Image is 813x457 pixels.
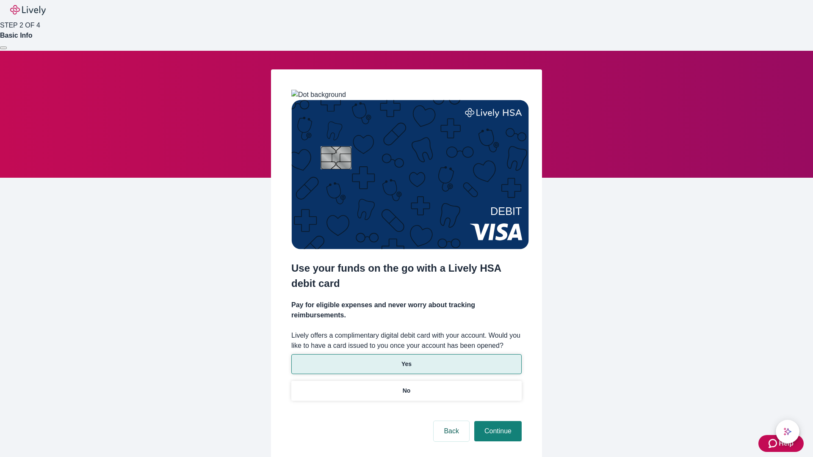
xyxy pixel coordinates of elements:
[758,435,804,452] button: Zendesk support iconHelp
[474,421,522,441] button: Continue
[434,421,469,441] button: Back
[783,427,792,436] svg: Lively AI Assistant
[401,360,412,369] p: Yes
[291,354,522,374] button: Yes
[291,261,522,291] h2: Use your funds on the go with a Lively HSA debit card
[291,330,522,351] label: Lively offers a complimentary digital debit card with your account. Would you like to have a card...
[291,90,346,100] img: Dot background
[10,5,46,15] img: Lively
[291,100,529,249] img: Debit card
[291,300,522,320] h4: Pay for eligible expenses and never worry about tracking reimbursements.
[291,381,522,401] button: No
[769,438,779,449] svg: Zendesk support icon
[403,386,411,395] p: No
[776,420,799,443] button: chat
[779,438,794,449] span: Help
